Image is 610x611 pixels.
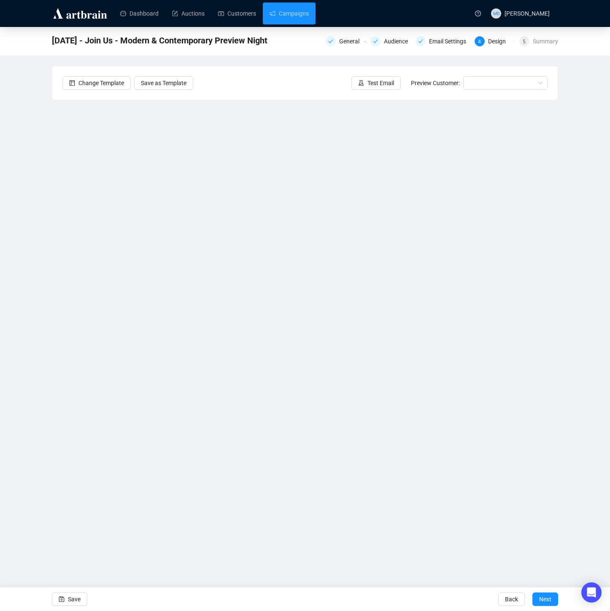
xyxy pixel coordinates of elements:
span: Test Email [367,78,394,88]
button: Change Template [62,76,131,90]
a: Campaigns [270,3,309,24]
span: Save as Template [141,78,186,88]
a: Auctions [172,3,205,24]
span: check [418,39,423,44]
span: check [373,39,378,44]
div: Open Intercom Messenger [581,582,602,603]
span: 4 [478,39,481,45]
span: Preview Customer: [411,80,460,86]
span: question-circle [475,11,481,16]
span: Next [539,587,551,611]
button: Test Email [351,76,401,90]
button: Save [52,592,87,606]
img: logo [52,7,108,20]
div: Summary [533,36,558,46]
div: Audience [384,36,413,46]
button: Back [498,592,525,606]
a: Customers [218,3,256,24]
span: Change Template [78,78,124,88]
span: MB [493,10,499,17]
button: Next [532,592,558,606]
button: Save as Template [134,76,193,90]
div: General [326,36,365,46]
span: check [328,39,333,44]
div: Audience [370,36,410,46]
div: 5Summary [519,36,558,46]
span: Save [68,587,81,611]
span: 5 [523,39,526,45]
div: Email Settings [416,36,470,46]
span: Back [505,587,518,611]
span: save [59,596,65,602]
span: 10/8/25 - Join Us - Modern & Contemporary Preview Night [52,34,267,47]
div: Email Settings [429,36,471,46]
div: General [339,36,364,46]
span: layout [69,80,75,86]
div: 4Design [475,36,514,46]
span: [PERSON_NAME] [505,10,550,17]
div: Design [488,36,511,46]
span: experiment [358,80,364,86]
a: Dashboard [120,3,159,24]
